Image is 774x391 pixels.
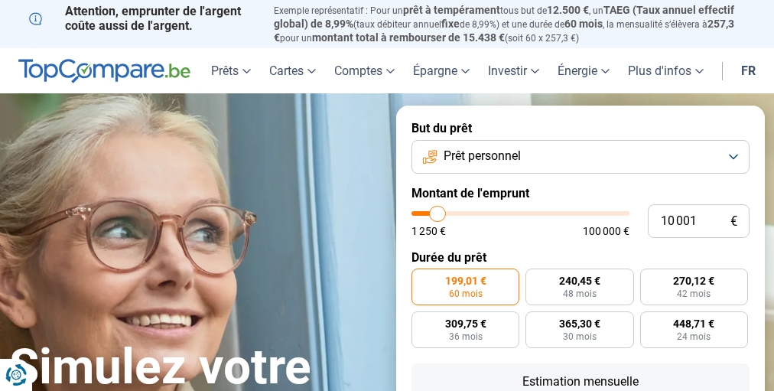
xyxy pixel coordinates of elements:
[424,376,737,388] div: Estimation mensuelle
[677,289,711,298] span: 42 mois
[673,275,714,286] span: 270,12 €
[673,318,714,329] span: 448,71 €
[449,332,483,341] span: 36 mois
[403,4,500,16] span: prêt à tempérament
[404,48,479,93] a: Épargne
[202,48,260,93] a: Prêts
[559,318,600,329] span: 365,30 €
[29,4,255,33] p: Attention, emprunter de l'argent coûte aussi de l'argent.
[559,275,600,286] span: 240,45 €
[449,289,483,298] span: 60 mois
[325,48,404,93] a: Comptes
[274,4,734,30] span: TAEG (Taux annuel effectif global) de 8,99%
[274,18,734,44] span: 257,3 €
[548,48,619,93] a: Énergie
[479,48,548,93] a: Investir
[445,275,486,286] span: 199,01 €
[445,318,486,329] span: 309,75 €
[411,121,750,135] label: But du prêt
[677,332,711,341] span: 24 mois
[547,4,589,16] span: 12.500 €
[260,48,325,93] a: Cartes
[564,18,603,30] span: 60 mois
[274,4,745,44] p: Exemple représentatif : Pour un tous but de , un (taux débiteur annuel de 8,99%) et une durée de ...
[411,250,750,265] label: Durée du prêt
[411,186,750,200] label: Montant de l'emprunt
[18,59,190,83] img: TopCompare
[583,226,629,236] span: 100 000 €
[563,332,597,341] span: 30 mois
[441,18,460,30] span: fixe
[411,226,446,236] span: 1 250 €
[312,31,505,44] span: montant total à rembourser de 15.438 €
[444,148,521,165] span: Prêt personnel
[411,140,750,174] button: Prêt personnel
[732,48,765,93] a: fr
[563,289,597,298] span: 48 mois
[619,48,713,93] a: Plus d'infos
[730,215,737,228] span: €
